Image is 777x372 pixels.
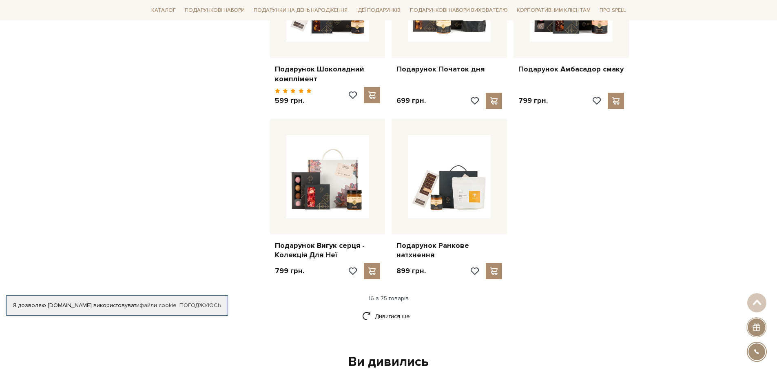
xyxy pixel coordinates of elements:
[407,3,511,17] a: Подарункові набори вихователю
[362,309,415,323] a: Дивитися ще
[7,302,228,309] div: Я дозволяю [DOMAIN_NAME] використовувати
[518,65,624,74] a: Подарунок Амбасадор смаку
[275,65,381,84] a: Подарунок Шоколадний комплімент
[250,4,351,17] a: Подарунки на День народження
[148,4,179,17] a: Каталог
[514,3,594,17] a: Корпоративним клієнтам
[275,96,312,105] p: 599 грн.
[396,65,502,74] a: Подарунок Початок дня
[396,241,502,260] a: Подарунок Ранкове натхнення
[275,241,381,260] a: Подарунок Вигук серця - Колекція Для Неї
[275,266,304,276] p: 799 грн.
[182,4,248,17] a: Подарункові набори
[396,266,426,276] p: 899 грн.
[145,295,633,302] div: 16 з 75 товарів
[139,302,177,309] a: файли cookie
[396,96,426,105] p: 699 грн.
[153,354,624,371] div: Ви дивились
[179,302,221,309] a: Погоджуюсь
[596,4,629,17] a: Про Spell
[518,96,548,105] p: 799 грн.
[353,4,404,17] a: Ідеї подарунків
